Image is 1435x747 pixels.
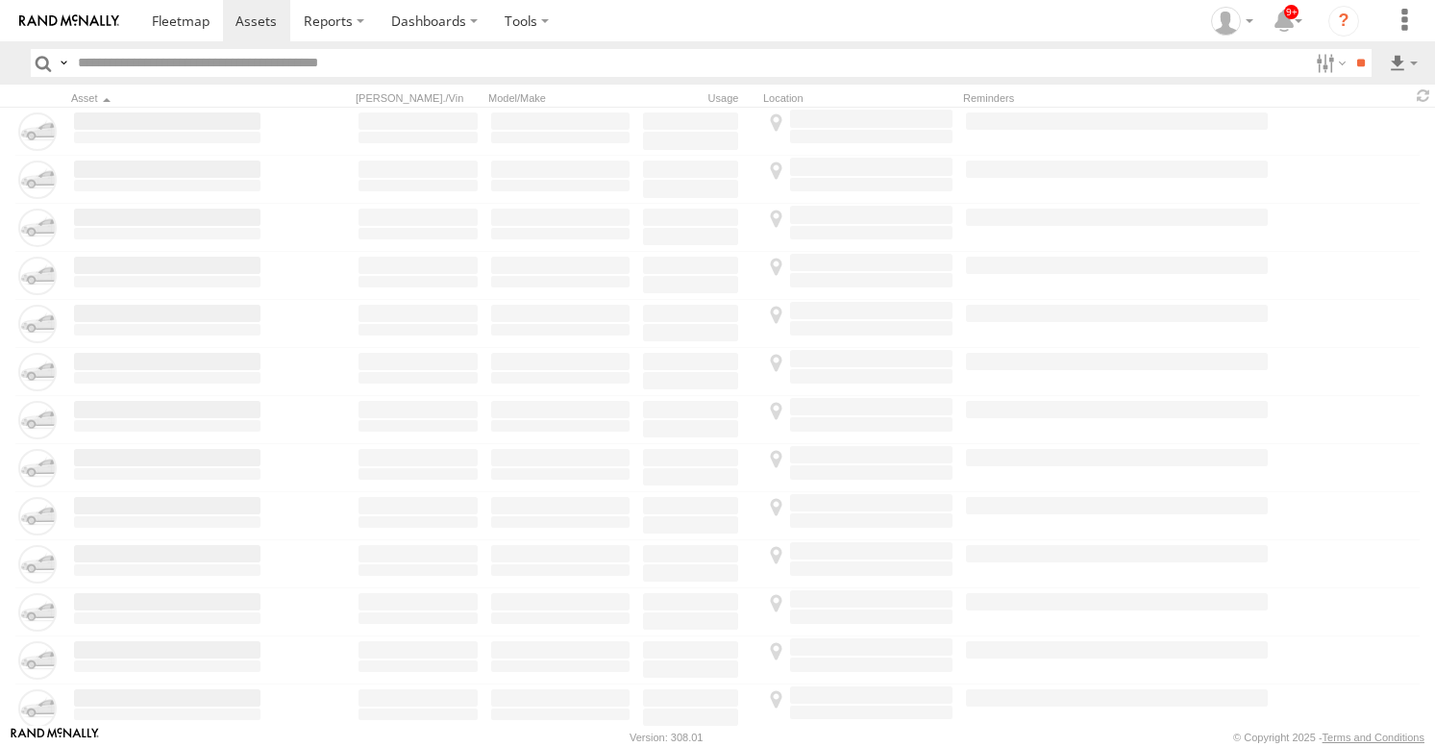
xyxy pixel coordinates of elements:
label: Export results as... [1387,49,1420,77]
a: Terms and Conditions [1323,732,1424,743]
div: © Copyright 2025 - [1233,732,1424,743]
div: Reminders [963,91,1196,105]
div: Zeyd Karahasanoglu [1204,7,1260,36]
img: rand-logo.svg [19,14,119,28]
div: Location [763,91,955,105]
div: Usage [640,91,755,105]
label: Search Query [56,49,71,77]
div: Version: 308.01 [630,732,703,743]
i: ? [1328,6,1359,37]
div: [PERSON_NAME]./Vin [356,91,481,105]
a: Visit our Website [11,728,99,747]
label: Search Filter Options [1308,49,1349,77]
div: Model/Make [488,91,632,105]
div: Click to Sort [71,91,263,105]
span: Refresh [1412,87,1435,105]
